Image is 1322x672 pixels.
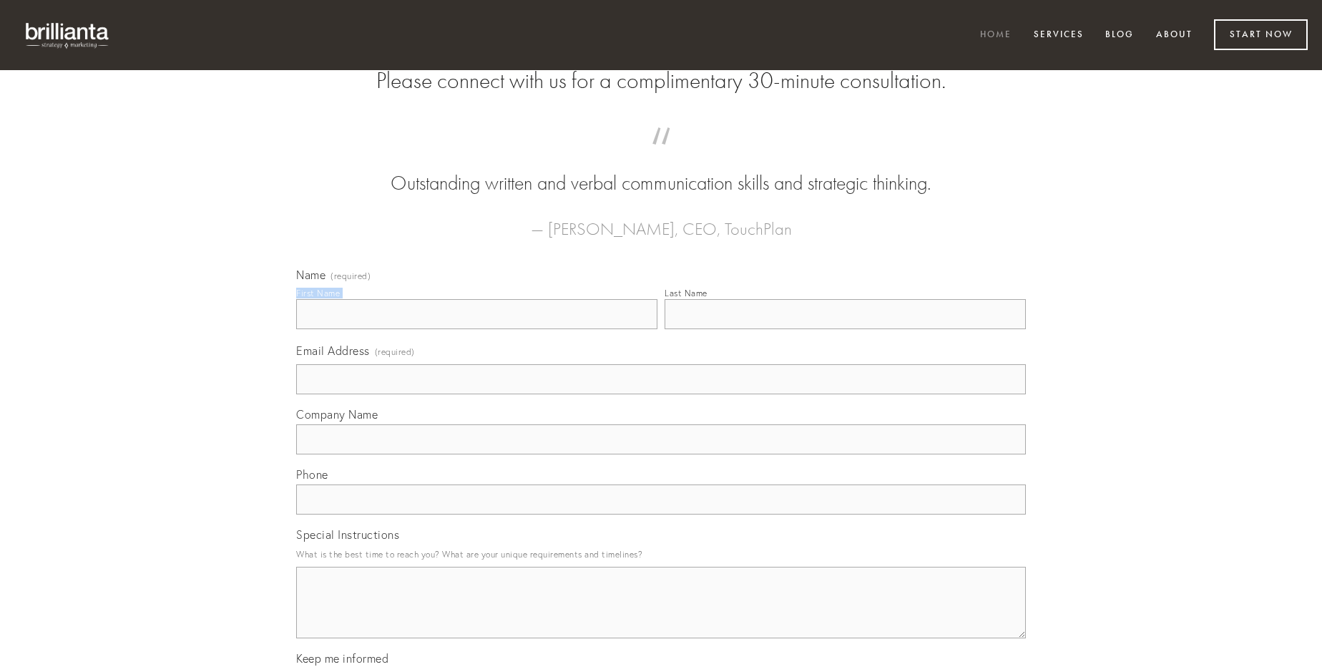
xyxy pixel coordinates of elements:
[1147,24,1202,47] a: About
[296,527,399,542] span: Special Instructions
[971,24,1021,47] a: Home
[296,67,1026,94] h2: Please connect with us for a complimentary 30-minute consultation.
[1024,24,1093,47] a: Services
[296,268,325,282] span: Name
[1096,24,1143,47] a: Blog
[665,288,707,298] div: Last Name
[296,344,370,358] span: Email Address
[296,288,340,298] div: First Name
[319,142,1003,170] span: “
[330,272,371,281] span: (required)
[319,142,1003,198] blockquote: Outstanding written and verbal communication skills and strategic thinking.
[319,198,1003,243] figcaption: — [PERSON_NAME], CEO, TouchPlan
[1214,19,1308,50] a: Start Now
[375,342,415,361] span: (required)
[296,651,388,666] span: Keep me informed
[14,14,122,56] img: brillianta - research, strategy, marketing
[296,407,378,422] span: Company Name
[296,545,1026,564] p: What is the best time to reach you? What are your unique requirements and timelines?
[296,467,328,482] span: Phone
